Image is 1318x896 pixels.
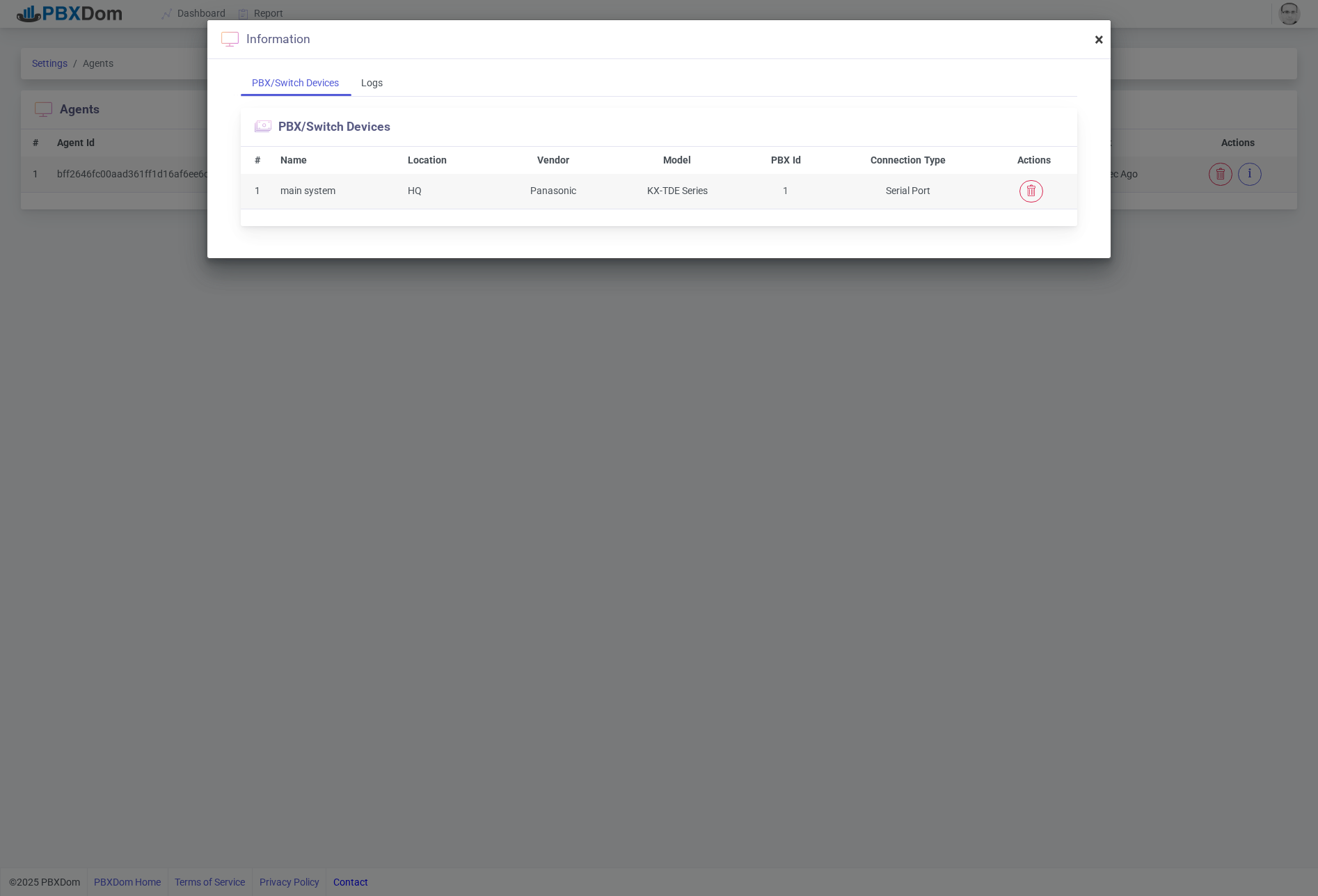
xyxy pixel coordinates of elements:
[608,174,746,209] td: KX-TDE Series
[826,147,991,174] th: Connection Type
[241,70,350,96] div: PBX/Switch Devices
[221,30,310,48] div: Information
[274,147,402,174] th: Name
[280,184,395,198] div: main system
[241,147,274,174] th: #
[1095,30,1104,49] span: ×
[1095,31,1104,48] button: Close
[498,147,608,174] th: Vendor
[241,174,274,209] td: 1
[498,174,608,209] td: Panasonic
[350,70,394,96] div: Logs
[608,147,746,174] th: Model
[746,147,826,174] th: PBX Id
[402,147,498,174] th: Location
[255,118,390,136] section: PBX/Switch Devices
[991,147,1077,174] th: Actions
[408,184,493,198] div: HQ
[826,174,991,209] td: Serial Port
[752,184,820,198] div: 1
